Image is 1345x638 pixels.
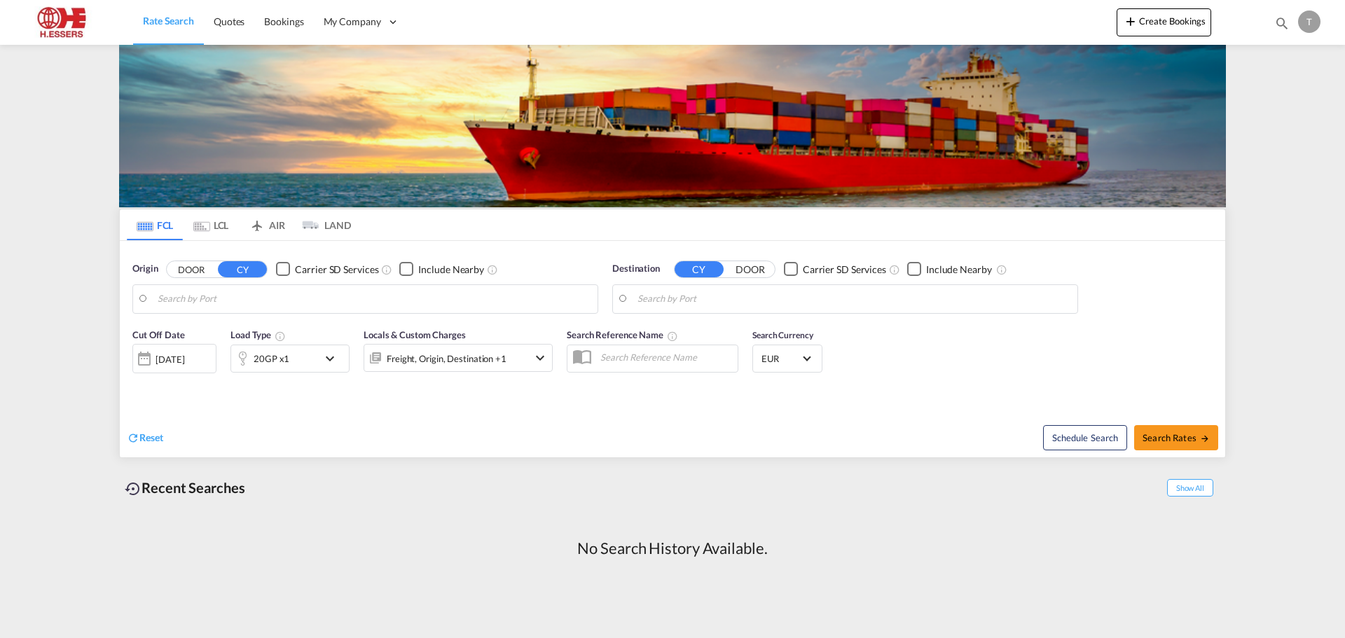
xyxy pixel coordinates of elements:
button: icon-plus 400-fgCreate Bookings [1117,8,1211,36]
div: icon-refreshReset [127,431,163,446]
div: Include Nearby [926,263,992,277]
md-icon: icon-chevron-down [532,349,549,366]
md-checkbox: Checkbox No Ink [907,262,992,277]
span: Destination [612,262,660,276]
md-tab-item: LCL [183,209,239,240]
input: Search by Port [158,289,591,310]
img: 690005f0ba9d11ee90968bb23dcea500.JPG [21,6,116,38]
md-datepicker: Select [132,372,143,391]
span: Origin [132,262,158,276]
md-icon: Unchecked: Ignores neighbouring ports when fetching rates.Checked : Includes neighbouring ports w... [996,264,1007,275]
div: T [1298,11,1320,33]
span: Search Rates [1143,432,1210,443]
span: Reset [139,431,163,443]
md-icon: icon-airplane [249,217,265,228]
div: 20GP x1 [254,349,289,368]
div: Include Nearby [418,263,484,277]
md-icon: icon-arrow-right [1200,434,1210,443]
md-icon: Unchecked: Search for CY (Container Yard) services for all selected carriers.Checked : Search for... [381,264,392,275]
md-icon: icon-magnify [1274,15,1290,31]
span: Quotes [214,15,244,27]
div: icon-magnify [1274,15,1290,36]
button: Note: By default Schedule search will only considerorigin ports, destination ports and cut off da... [1043,425,1127,450]
button: CY [675,261,724,277]
md-icon: icon-plus 400-fg [1122,13,1139,29]
md-tab-item: AIR [239,209,295,240]
span: My Company [324,15,381,29]
span: Cut Off Date [132,329,185,340]
div: [DATE] [132,344,216,373]
span: Search Currency [752,330,813,340]
div: Recent Searches [119,472,251,504]
input: Search Reference Name [593,347,738,368]
md-icon: Unchecked: Ignores neighbouring ports when fetching rates.Checked : Includes neighbouring ports w... [487,264,498,275]
span: Show All [1167,479,1213,497]
div: Origin DOOR CY Checkbox No InkUnchecked: Search for CY (Container Yard) services for all selected... [120,241,1225,457]
md-icon: Your search will be saved by the below given name [667,331,678,342]
md-checkbox: Checkbox No Ink [276,262,378,277]
button: DOOR [726,261,775,277]
md-icon: icon-backup-restore [125,480,142,497]
md-tab-item: FCL [127,209,183,240]
button: DOOR [167,261,216,277]
md-checkbox: Checkbox No Ink [399,262,484,277]
img: LCL+%26+FCL+BACKGROUND.png [119,45,1226,207]
md-select: Select Currency: € EUREuro [760,348,815,368]
span: EUR [761,352,801,365]
md-pagination-wrapper: Use the left and right arrow keys to navigate between tabs [127,209,351,240]
md-icon: icon-information-outline [275,331,286,342]
button: CY [218,261,267,277]
span: Bookings [264,15,303,27]
div: Freight Origin Destination Factory Stuffingicon-chevron-down [364,344,553,372]
md-icon: Unchecked: Search for CY (Container Yard) services for all selected carriers.Checked : Search for... [889,264,900,275]
md-icon: icon-refresh [127,431,139,444]
md-checkbox: Checkbox No Ink [784,262,886,277]
span: Search Reference Name [567,329,678,340]
div: Freight Origin Destination Factory Stuffing [387,349,506,368]
md-icon: icon-chevron-down [322,350,345,367]
div: 20GP x1icon-chevron-down [230,345,350,373]
div: Carrier SD Services [295,263,378,277]
div: Carrier SD Services [803,263,886,277]
md-tab-item: LAND [295,209,351,240]
input: Search by Port [637,289,1070,310]
span: Load Type [230,329,286,340]
span: Rate Search [143,15,194,27]
button: Search Ratesicon-arrow-right [1134,425,1218,450]
div: [DATE] [156,353,184,366]
div: No Search History Available. [577,538,767,560]
span: Locals & Custom Charges [364,329,466,340]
